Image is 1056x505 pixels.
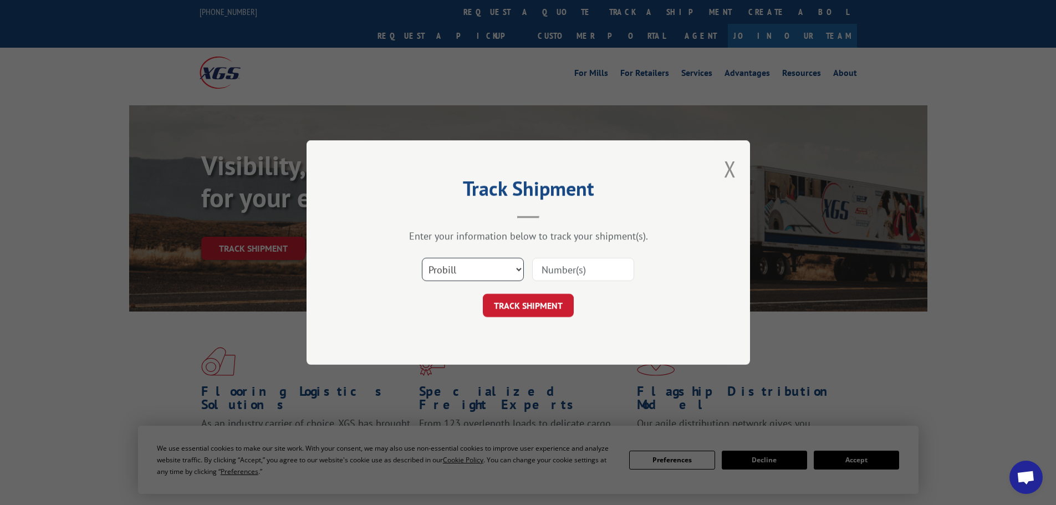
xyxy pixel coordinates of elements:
[1009,461,1043,494] div: Open chat
[362,181,695,202] h2: Track Shipment
[724,154,736,183] button: Close modal
[532,258,634,281] input: Number(s)
[483,294,574,317] button: TRACK SHIPMENT
[362,229,695,242] div: Enter your information below to track your shipment(s).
